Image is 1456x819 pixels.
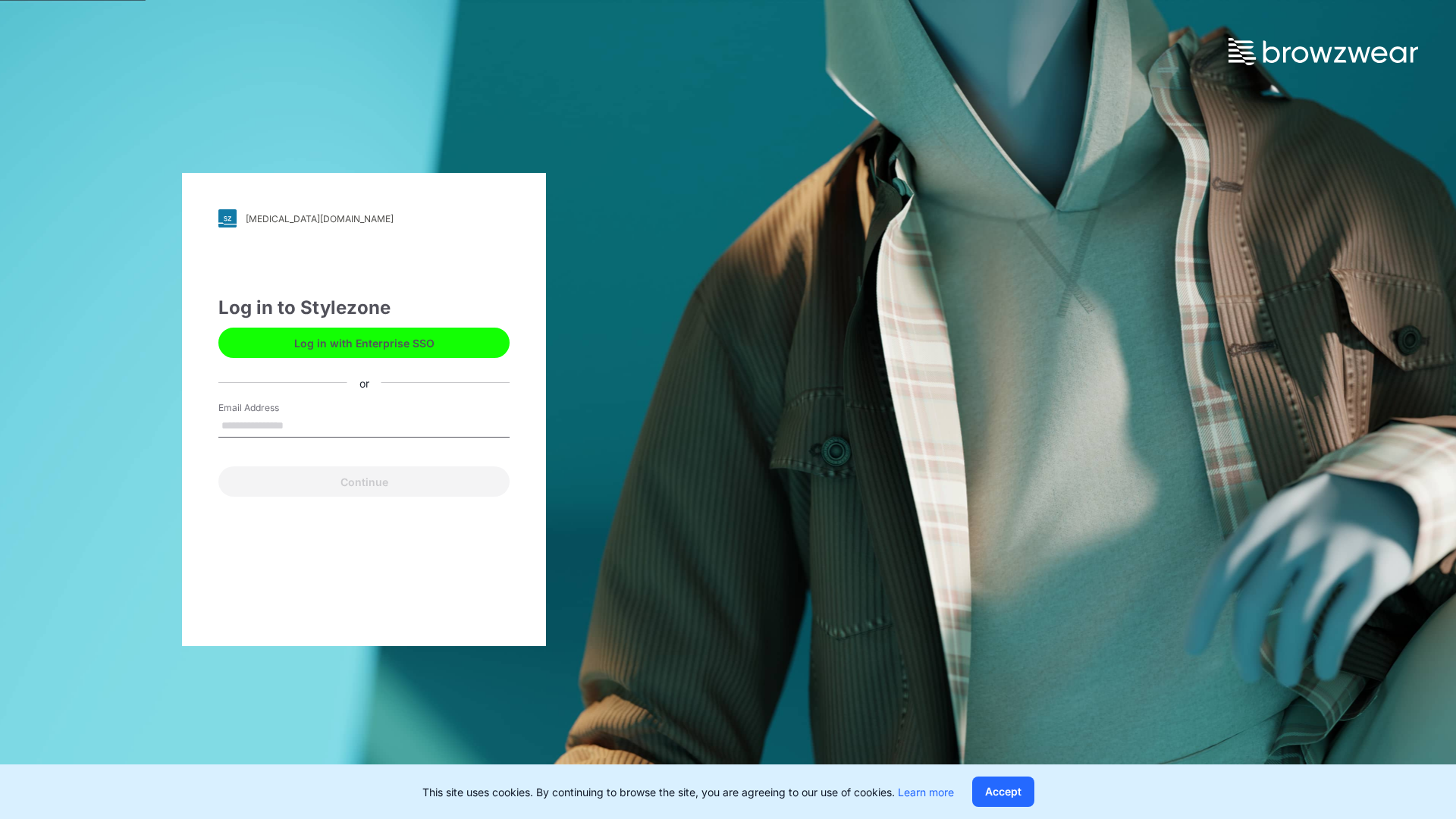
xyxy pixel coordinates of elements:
[246,213,394,224] div: [MEDICAL_DATA][DOMAIN_NAME]
[218,209,237,227] img: svg+xml;base64,PHN2ZyB3aWR0aD0iMjgiIGhlaWdodD0iMjgiIHZpZXdCb3g9IjAgMCAyOCAyOCIgZmlsbD0ibm9uZSIgeG...
[218,328,510,358] button: Log in with Enterprise SSO
[972,777,1034,807] button: Accept
[898,786,954,799] a: Learn more
[218,209,510,227] a: [MEDICAL_DATA][DOMAIN_NAME]
[422,784,954,800] p: This site uses cookies. By continuing to browse the site, you are agreeing to our use of cookies.
[218,401,325,415] label: Email Address
[218,294,510,322] div: Log in to Stylezone
[347,375,381,391] div: or
[1228,38,1418,65] img: browzwear-logo.73288ffb.svg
